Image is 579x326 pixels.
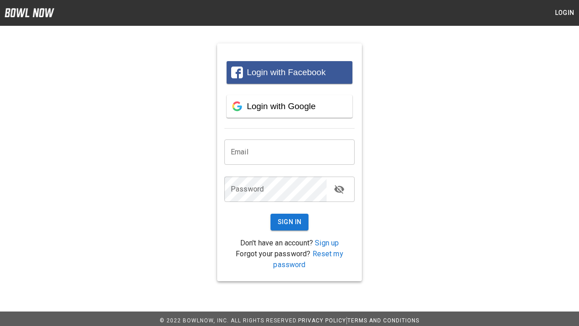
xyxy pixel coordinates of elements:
[271,214,309,230] button: Sign In
[224,238,355,249] p: Don't have an account?
[5,8,54,17] img: logo
[247,67,326,77] span: Login with Facebook
[224,249,355,270] p: Forgot your password?
[160,317,298,324] span: © 2022 BowlNow, Inc. All Rights Reserved.
[298,317,346,324] a: Privacy Policy
[247,101,316,111] span: Login with Google
[550,5,579,21] button: Login
[347,317,419,324] a: Terms and Conditions
[315,239,339,247] a: Sign up
[227,95,352,118] button: Login with Google
[273,249,343,269] a: Reset my password
[227,61,352,84] button: Login with Facebook
[330,180,348,198] button: toggle password visibility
